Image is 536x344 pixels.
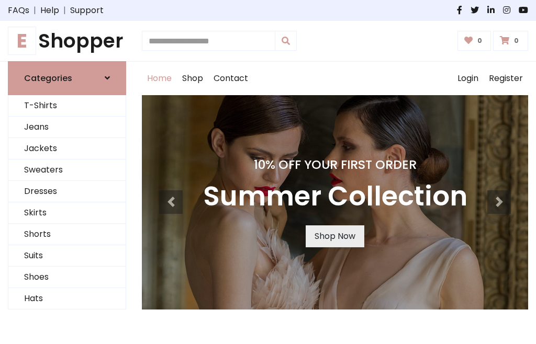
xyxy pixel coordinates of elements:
h4: 10% Off Your First Order [203,157,467,172]
a: Home [142,62,177,95]
a: T-Shirts [8,95,126,117]
a: Sweaters [8,159,126,181]
h1: Shopper [8,29,126,53]
a: Categories [8,61,126,95]
a: Contact [208,62,253,95]
span: 0 [511,36,521,45]
span: | [29,4,40,17]
a: 0 [493,31,528,51]
a: Jackets [8,138,126,159]
a: Jeans [8,117,126,138]
a: Dresses [8,181,126,202]
span: 0 [475,36,485,45]
a: Register [484,62,528,95]
a: Shoes [8,267,126,288]
a: Suits [8,245,126,267]
a: 0 [457,31,492,51]
a: Skirts [8,202,126,224]
span: E [8,27,36,55]
a: EShopper [8,29,126,53]
a: Hats [8,288,126,309]
a: Help [40,4,59,17]
a: Shop [177,62,208,95]
h3: Summer Collection [203,180,467,213]
h6: Categories [24,73,72,83]
a: Support [70,4,104,17]
a: FAQs [8,4,29,17]
a: Shop Now [306,225,364,247]
span: | [59,4,70,17]
a: Shorts [8,224,126,245]
a: Login [452,62,484,95]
